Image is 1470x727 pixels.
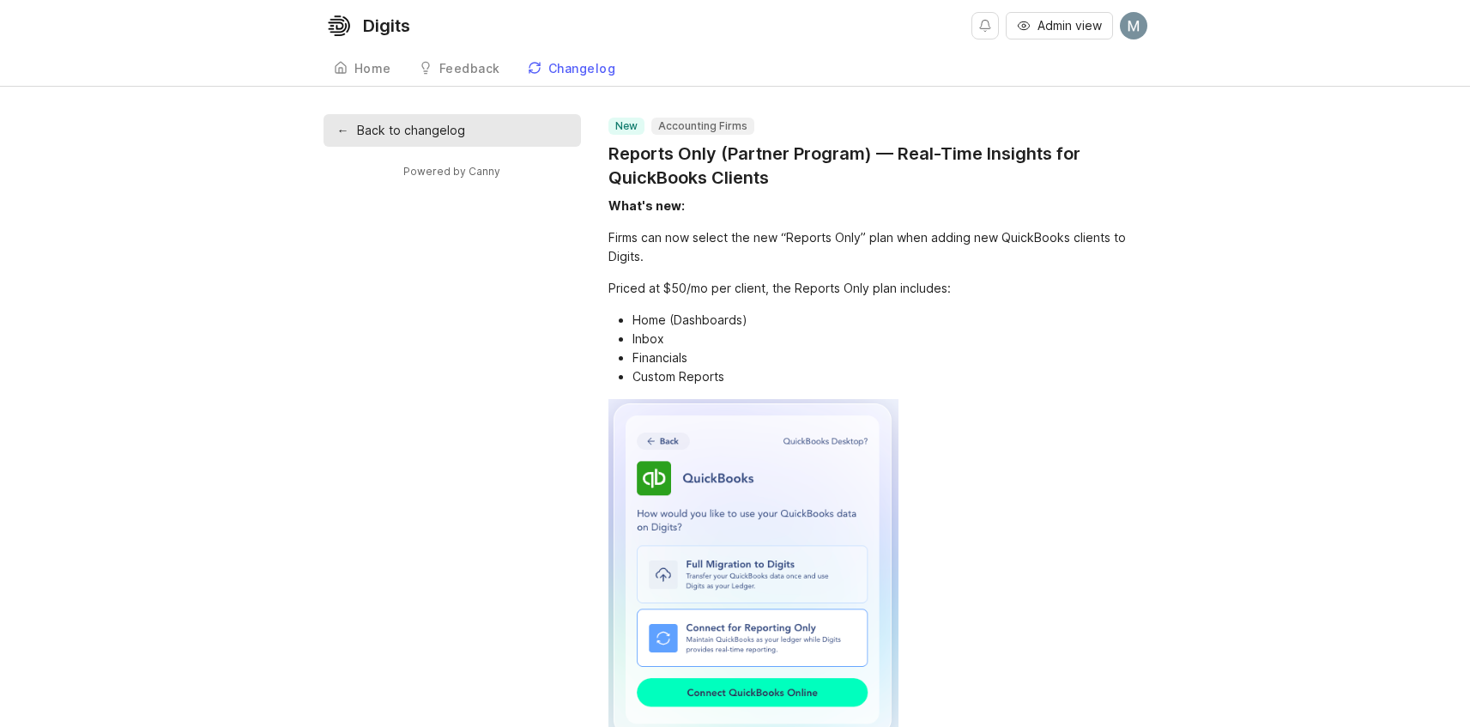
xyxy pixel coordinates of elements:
div: Digits [363,17,410,34]
li: Inbox [632,330,1147,348]
p: Accounting Firms [658,119,747,133]
div: What's new: [608,198,685,213]
a: Reports Only (Partner Program) — Real-Time Insights for QuickBooks Clients [608,142,1147,190]
a: Powered by Canny [401,161,503,181]
div: ← [337,121,348,140]
p: new [615,119,638,133]
img: Michelle Henley [1120,12,1147,39]
img: Digits logo [324,10,354,41]
div: Feedback [439,63,500,75]
button: Notifications [971,12,999,39]
span: Admin view [1037,17,1102,34]
li: Custom Reports [632,367,1147,386]
li: Home (Dashboards) [632,311,1147,330]
a: ←Back to changelog [324,114,581,147]
button: Admin view [1006,12,1113,39]
a: Home [324,51,402,87]
a: Feedback [408,51,511,87]
div: Home [354,63,391,75]
li: Financials [632,348,1147,367]
div: Firms can now select the new “Reports Only” plan when adding new QuickBooks clients to Digits. [608,228,1147,266]
a: Changelog [517,51,626,87]
div: Priced at $50/mo per client, the Reports Only plan includes: [608,279,1147,298]
div: Changelog [548,63,616,75]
